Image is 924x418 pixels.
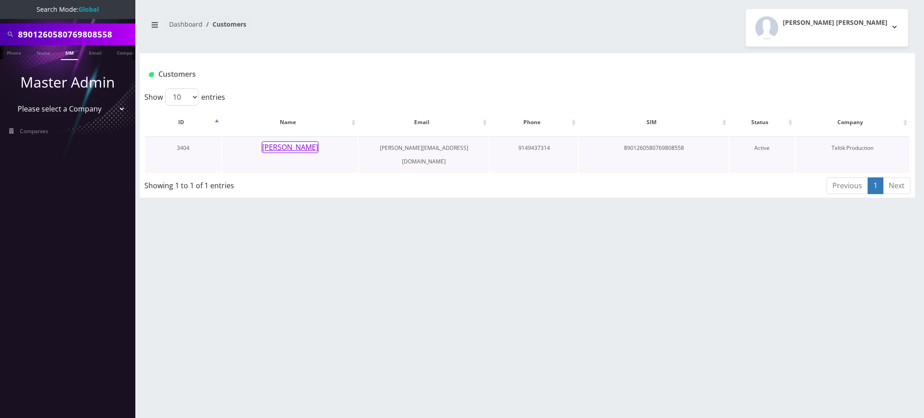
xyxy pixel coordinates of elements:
input: Search All Companies [18,26,133,43]
a: 1 [868,177,883,194]
a: Company [112,45,143,59]
td: Teltik Production [795,136,910,173]
a: Dashboard [169,20,203,28]
button: [PERSON_NAME] [262,141,319,153]
a: SIM [61,45,78,60]
td: Active [730,136,795,173]
li: Customers [203,19,246,29]
h2: [PERSON_NAME] [PERSON_NAME] [783,19,887,27]
button: [PERSON_NAME] [PERSON_NAME] [746,9,908,46]
div: Showing 1 to 1 of 1 entries [144,176,457,191]
td: 9149437314 [490,136,578,173]
a: Previous [827,177,868,194]
th: Status: activate to sort column ascending [730,109,795,135]
td: 3404 [145,136,221,173]
span: Search Mode: [37,5,99,14]
th: Phone: activate to sort column ascending [490,109,578,135]
nav: breadcrumb [147,15,521,41]
th: Company: activate to sort column ascending [795,109,910,135]
select: Showentries [165,88,199,106]
a: Email [84,45,106,59]
td: 8901260580769808558 [579,136,729,173]
td: [PERSON_NAME][EMAIL_ADDRESS][DOMAIN_NAME] [359,136,489,173]
th: SIM: activate to sort column ascending [579,109,729,135]
th: ID: activate to sort column descending [145,109,221,135]
label: Show entries [144,88,225,106]
a: Name [32,45,55,59]
span: Companies [20,127,48,135]
a: Next [883,177,910,194]
h1: Customers [149,70,777,79]
a: Phone [2,45,26,59]
th: Name: activate to sort column ascending [222,109,358,135]
strong: Global [79,5,99,14]
th: Email: activate to sort column ascending [359,109,489,135]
